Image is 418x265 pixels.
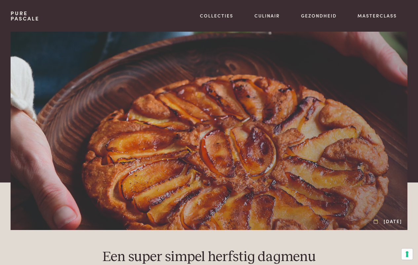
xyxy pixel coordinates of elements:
[200,12,233,19] a: Collecties
[358,12,397,19] a: Masterclass
[254,12,280,19] a: Culinair
[374,218,402,225] div: [DATE]
[401,248,413,260] button: Uw voorkeuren voor toestemming voor trackingtechnologieën
[301,12,337,19] a: Gezondheid
[11,11,39,21] a: PurePascale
